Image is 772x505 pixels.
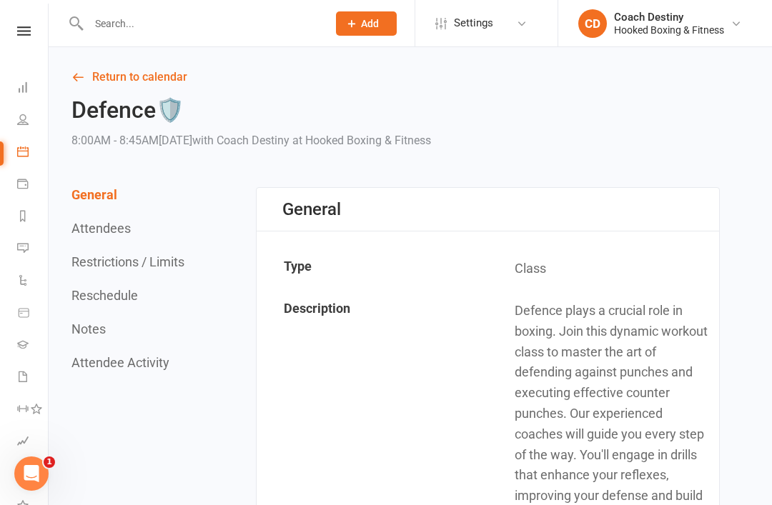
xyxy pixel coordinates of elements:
[614,11,724,24] div: Coach Destiny
[84,14,317,34] input: Search...
[71,187,117,202] button: General
[17,105,49,137] a: People
[336,11,397,36] button: Add
[71,67,720,87] a: Return to calendar
[282,199,341,219] div: General
[71,131,431,151] div: 8:00AM - 8:45AM[DATE]
[17,201,49,234] a: Reports
[489,249,718,289] td: Class
[258,249,488,289] td: Type
[44,456,55,468] span: 1
[71,288,138,303] button: Reschedule
[292,134,431,147] span: at Hooked Boxing & Fitness
[14,456,49,491] iframe: Intercom live chat
[17,426,49,459] a: Assessments
[71,355,169,370] button: Attendee Activity
[614,24,724,36] div: Hooked Boxing & Fitness
[17,73,49,105] a: Dashboard
[192,134,289,147] span: with Coach Destiny
[71,321,106,336] button: Notes
[17,169,49,201] a: Payments
[17,298,49,330] a: Product Sales
[17,137,49,169] a: Calendar
[578,9,607,38] div: CD
[71,254,184,269] button: Restrictions / Limits
[71,221,131,236] button: Attendees
[454,7,493,39] span: Settings
[71,98,431,123] h2: Defence🛡️
[361,18,379,29] span: Add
